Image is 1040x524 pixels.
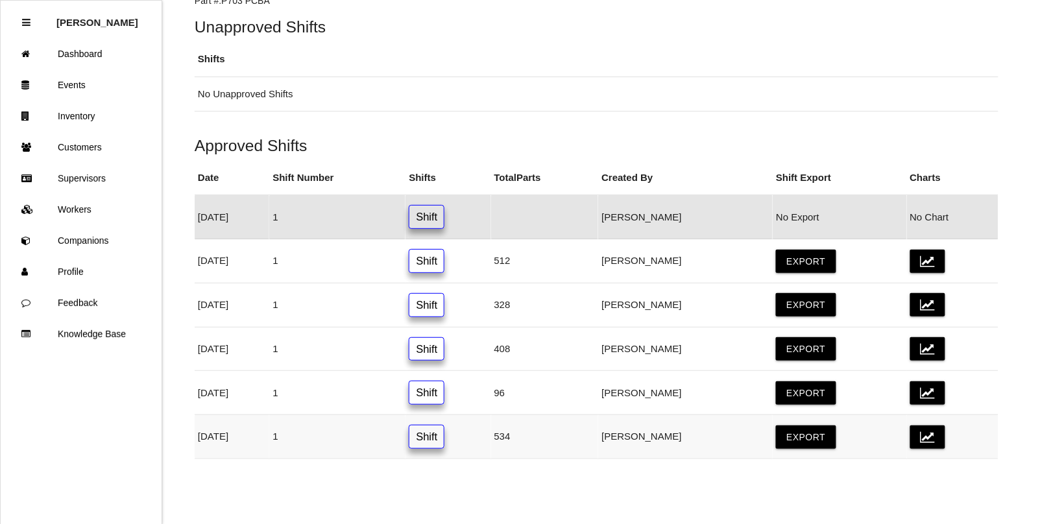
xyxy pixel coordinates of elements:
a: Events [1,69,162,101]
td: [DATE] [195,239,269,283]
td: No Chart [907,195,998,239]
th: Shifts [405,161,490,195]
td: [DATE] [195,283,269,327]
td: 534 [491,415,599,459]
td: 512 [491,239,599,283]
a: Workers [1,194,162,225]
td: 96 [491,371,599,415]
td: [DATE] [195,371,269,415]
th: Shift Export [773,161,906,195]
td: 1 [269,327,405,371]
button: Export [776,337,836,361]
td: 408 [491,327,599,371]
a: Feedback [1,287,162,318]
a: Inventory [1,101,162,132]
button: Export [776,250,836,273]
th: Total Parts [491,161,599,195]
a: Shift [409,381,444,405]
td: [DATE] [195,327,269,371]
td: No Export [773,195,906,239]
td: [DATE] [195,195,269,239]
th: Charts [907,161,998,195]
td: [PERSON_NAME] [598,327,773,371]
a: Shift [409,249,444,273]
th: Created By [598,161,773,195]
h5: Approved Shifts [195,137,998,154]
a: Companions [1,225,162,256]
a: Profile [1,256,162,287]
a: Shift [409,337,444,361]
button: Export [776,425,836,449]
a: Shift [409,425,444,449]
td: No Unapproved Shifts [195,77,998,112]
a: Shift [409,205,444,229]
a: Shift [409,293,444,317]
td: [PERSON_NAME] [598,371,773,415]
button: Export [776,381,836,405]
h5: Unapproved Shifts [195,18,998,36]
td: 1 [269,283,405,327]
a: Supervisors [1,163,162,194]
div: Close [22,7,30,38]
td: [PERSON_NAME] [598,283,773,327]
td: [DATE] [195,415,269,459]
td: 1 [269,371,405,415]
td: [PERSON_NAME] [598,195,773,239]
td: 1 [269,239,405,283]
td: 1 [269,195,405,239]
a: Customers [1,132,162,163]
td: 328 [491,283,599,327]
td: 1 [269,415,405,459]
th: Shift Number [269,161,405,195]
th: Shifts [195,42,998,77]
button: Export [776,293,836,316]
td: [PERSON_NAME] [598,415,773,459]
a: Knowledge Base [1,318,162,350]
th: Date [195,161,269,195]
p: Rosie Blandino [56,7,138,28]
td: [PERSON_NAME] [598,239,773,283]
a: Dashboard [1,38,162,69]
